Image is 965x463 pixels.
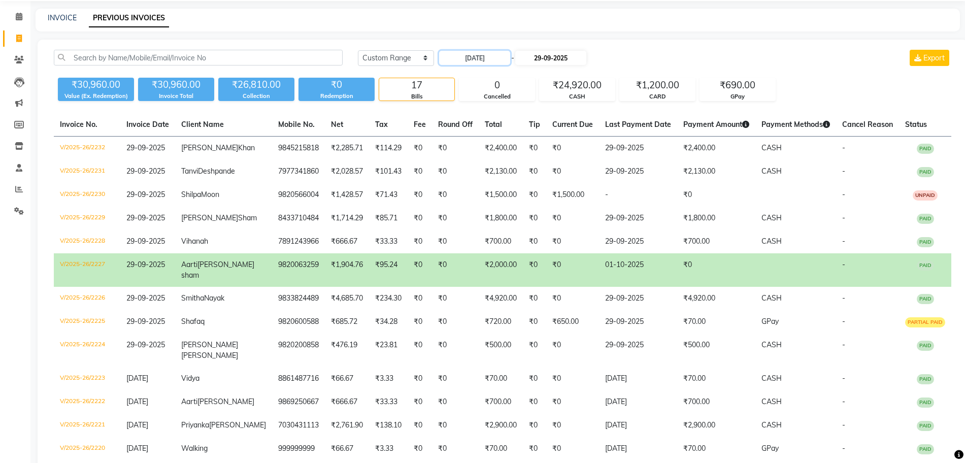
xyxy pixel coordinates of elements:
td: V/2025-26/2225 [54,310,120,334]
td: 9820566004 [272,183,325,207]
td: ₹85.71 [369,207,408,230]
td: ₹95.24 [369,253,408,287]
span: Total [485,120,502,129]
span: 29-09-2025 [126,317,165,326]
td: ₹2,285.71 [325,137,369,160]
td: ₹2,900.00 [677,414,755,437]
td: 999999999 [272,437,325,460]
td: ₹0 [432,230,479,253]
td: ₹0 [546,414,599,437]
td: V/2025-26/2231 [54,160,120,183]
button: Export [910,50,949,66]
span: Aarti [181,260,197,269]
span: 29-09-2025 [126,293,165,303]
td: 7977341860 [272,160,325,183]
div: Cancelled [459,92,535,101]
td: [DATE] [599,367,677,390]
td: ₹500.00 [677,334,755,367]
a: PREVIOUS INVOICES [89,9,169,27]
span: CASH [761,397,782,406]
span: Last Payment Date [605,120,671,129]
span: CASH [761,213,782,222]
td: ₹0 [546,137,599,160]
td: ₹0 [523,160,546,183]
td: ₹0 [408,414,432,437]
td: 9845215818 [272,137,325,160]
td: ₹1,500.00 [546,183,599,207]
td: 29-09-2025 [599,230,677,253]
span: CASH [761,340,782,349]
td: ₹4,685.70 [325,287,369,310]
span: PAID [917,341,934,351]
span: PAID [917,294,934,304]
td: ₹0 [677,183,755,207]
span: 29-09-2025 [126,143,165,152]
td: ₹138.10 [369,414,408,437]
td: ₹0 [432,183,479,207]
div: 0 [459,78,535,92]
div: ₹1,200.00 [620,78,695,92]
td: [DATE] [599,390,677,414]
span: Invoice Date [126,120,169,129]
span: 29-09-2025 [126,167,165,176]
td: ₹700.00 [479,230,523,253]
td: V/2025-26/2230 [54,183,120,207]
span: PARTIAL PAID [905,317,945,327]
td: V/2025-26/2222 [54,390,120,414]
span: [PERSON_NAME] [181,213,238,222]
td: ₹0 [523,414,546,437]
div: CASH [540,92,615,101]
span: Moon [201,190,219,199]
td: ₹685.72 [325,310,369,334]
td: - [599,183,677,207]
td: ₹0 [432,437,479,460]
td: ₹0 [408,183,432,207]
td: ₹0 [523,310,546,334]
span: - [842,190,845,199]
td: 8861487716 [272,367,325,390]
span: [PERSON_NAME] [181,143,238,152]
td: ₹0 [432,310,479,334]
span: 29-09-2025 [126,260,165,269]
td: ₹2,761.90 [325,414,369,437]
td: ₹1,800.00 [479,207,523,230]
td: ₹66.67 [325,367,369,390]
td: 9833824489 [272,287,325,310]
td: ₹70.00 [677,367,755,390]
td: ₹4,920.00 [479,287,523,310]
span: Sham [238,213,257,222]
td: ₹70.00 [677,437,755,460]
div: Bills [379,92,454,101]
td: V/2025-26/2223 [54,367,120,390]
td: ₹0 [432,334,479,367]
td: ₹500.00 [479,334,523,367]
td: ₹34.28 [369,310,408,334]
span: Payment Amount [683,120,749,129]
td: ₹0 [546,253,599,287]
div: CARD [620,92,695,101]
td: V/2025-26/2221 [54,414,120,437]
td: ₹0 [408,160,432,183]
td: ₹0 [523,137,546,160]
td: ₹0 [408,390,432,414]
span: 29-09-2025 [126,213,165,222]
td: ₹0 [523,207,546,230]
td: V/2025-26/2224 [54,334,120,367]
span: Khan [238,143,255,152]
span: Walking [181,444,208,453]
td: ₹0 [546,207,599,230]
span: Tanvi [181,167,198,176]
td: ₹4,920.00 [677,287,755,310]
td: ₹1,714.29 [325,207,369,230]
a: INVOICE [48,13,77,22]
td: ₹2,130.00 [677,160,755,183]
td: ₹0 [546,160,599,183]
td: ₹0 [432,160,479,183]
span: - [842,143,845,152]
span: PAID [917,398,934,408]
span: - [842,374,845,383]
td: ₹700.00 [677,230,755,253]
td: ₹1,500.00 [479,183,523,207]
span: CASH [761,143,782,152]
span: PAID [917,237,934,247]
